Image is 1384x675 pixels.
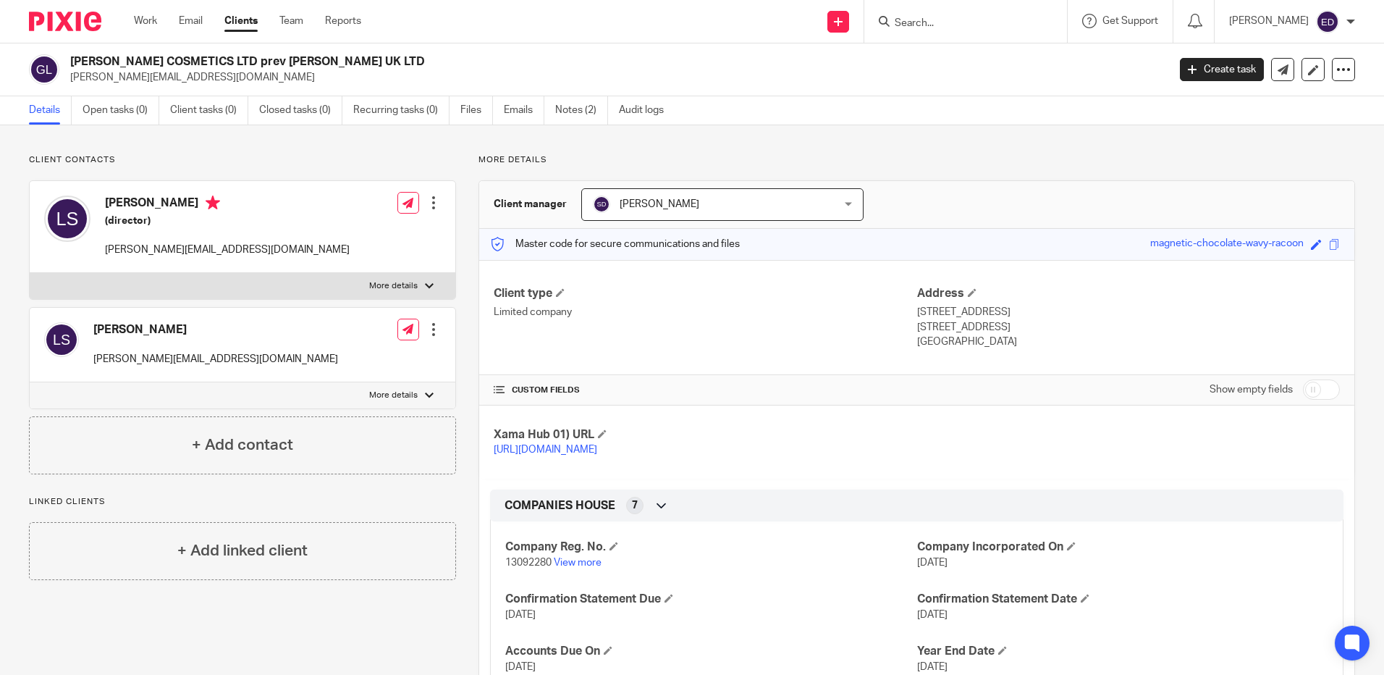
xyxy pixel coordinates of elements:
img: svg%3E [593,196,610,213]
a: Clients [224,14,258,28]
a: Email [179,14,203,28]
h4: [PERSON_NAME] [105,196,350,214]
p: [PERSON_NAME][EMAIL_ADDRESS][DOMAIN_NAME] [93,352,338,366]
h4: Company Reg. No. [505,540,916,555]
img: svg%3E [29,54,59,85]
span: Get Support [1102,16,1158,26]
h4: Confirmation Statement Date [917,592,1328,607]
p: Master code for secure communications and files [490,237,740,251]
h4: Company Incorporated On [917,540,1328,555]
a: Work [134,14,157,28]
h4: [PERSON_NAME] [93,322,338,337]
img: svg%3E [1316,10,1339,33]
h4: + Add contact [192,434,293,456]
h4: Address [917,286,1340,301]
h4: Year End Date [917,644,1328,659]
a: Files [460,96,493,125]
p: [GEOGRAPHIC_DATA] [917,335,1340,349]
a: Create task [1180,58,1264,81]
span: [DATE] [505,610,536,620]
h2: [PERSON_NAME] COSMETICS LTD prev [PERSON_NAME] UK LTD [70,54,940,70]
p: Limited company [494,305,916,319]
a: Details [29,96,72,125]
img: svg%3E [44,196,90,242]
p: [STREET_ADDRESS] [917,305,1340,319]
a: Reports [325,14,361,28]
span: [PERSON_NAME] [620,199,699,209]
a: View more [554,558,602,568]
p: [PERSON_NAME][EMAIL_ADDRESS][DOMAIN_NAME] [70,70,1158,85]
a: Open tasks (0) [83,96,159,125]
span: 13092280 [505,558,552,568]
i: Primary [206,196,220,210]
span: COMPANIES HOUSE [505,498,615,513]
img: svg%3E [44,322,79,357]
div: magnetic-chocolate-wavy-racoon [1150,236,1304,253]
p: [STREET_ADDRESS] [917,320,1340,335]
h4: Confirmation Statement Due [505,592,916,607]
h3: Client manager [494,197,567,211]
h4: Accounts Due On [505,644,916,659]
a: Audit logs [619,96,675,125]
h4: Client type [494,286,916,301]
span: [DATE] [917,662,948,672]
p: [PERSON_NAME][EMAIL_ADDRESS][DOMAIN_NAME] [105,243,350,257]
a: Closed tasks (0) [259,96,342,125]
a: [URL][DOMAIN_NAME] [494,445,597,455]
span: 7 [632,498,638,513]
span: [DATE] [505,662,536,672]
a: Client tasks (0) [170,96,248,125]
p: Client contacts [29,154,456,166]
input: Search [893,17,1024,30]
a: Notes (2) [555,96,608,125]
h4: Xama Hub 01) URL [494,427,916,443]
a: Team [279,14,303,28]
p: Linked clients [29,496,456,508]
h4: CUSTOM FIELDS [494,385,916,396]
img: Pixie [29,12,101,31]
p: More details [369,390,418,401]
p: [PERSON_NAME] [1229,14,1309,28]
span: [DATE] [917,610,948,620]
p: More details [369,280,418,292]
p: More details [478,154,1355,166]
a: Recurring tasks (0) [353,96,450,125]
h5: (director) [105,214,350,228]
label: Show empty fields [1210,382,1293,397]
a: Emails [504,96,544,125]
h4: + Add linked client [177,540,308,562]
span: [DATE] [917,558,948,568]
